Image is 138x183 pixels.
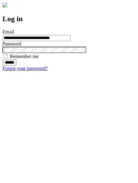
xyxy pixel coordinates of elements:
label: Email [2,29,14,34]
a: Forgot your password? [2,66,48,71]
label: Remember me [10,54,39,59]
h2: Log in [2,15,136,23]
img: logo-4e3dc11c47720685a147b03b5a06dd966a58ff35d612b21f08c02c0306f2b779.png [2,2,7,7]
label: Password [2,41,21,46]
